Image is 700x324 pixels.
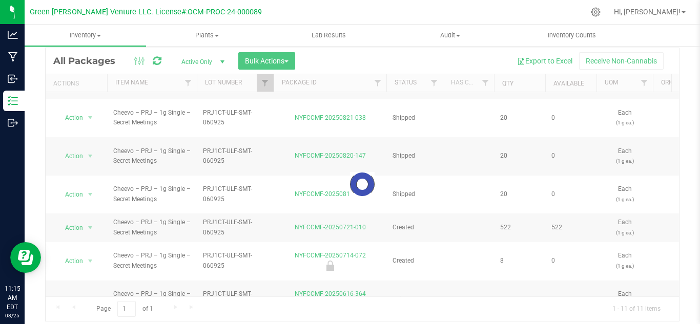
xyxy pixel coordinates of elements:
[8,74,18,84] inline-svg: Inbound
[25,31,146,40] span: Inventory
[389,25,511,46] a: Audit
[8,96,18,106] inline-svg: Inventory
[614,8,681,16] span: Hi, [PERSON_NAME]!
[147,31,267,40] span: Plants
[390,31,510,40] span: Audit
[298,31,360,40] span: Lab Results
[589,7,602,17] div: Manage settings
[511,25,632,46] a: Inventory Counts
[146,25,267,46] a: Plants
[25,25,146,46] a: Inventory
[8,52,18,62] inline-svg: Manufacturing
[5,312,20,319] p: 08/25
[5,284,20,312] p: 11:15 AM EDT
[30,8,262,16] span: Green [PERSON_NAME] Venture LLC. License#:OCM-PROC-24-000089
[8,118,18,128] inline-svg: Outbound
[267,25,389,46] a: Lab Results
[10,242,41,273] iframe: Resource center
[8,30,18,40] inline-svg: Analytics
[534,31,610,40] span: Inventory Counts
